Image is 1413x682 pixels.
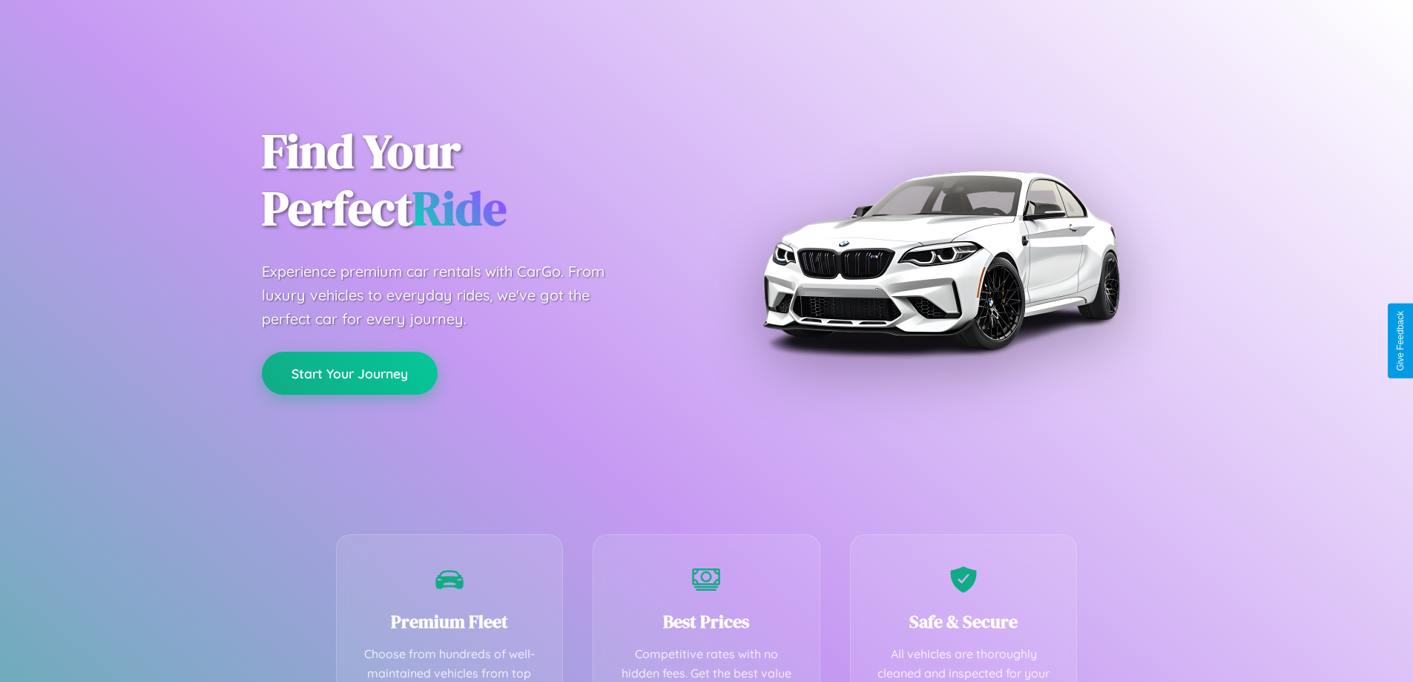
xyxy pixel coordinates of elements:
h3: Best Prices [616,609,797,634]
img: Premium BMW car rental vehicle [755,74,1126,445]
h1: Find Your Perfect [262,123,685,237]
h3: Safe & Secure [873,609,1055,634]
div: Give Feedback [1395,311,1406,371]
p: Experience premium car rentals with CarGo. From luxury vehicles to everyday rides, we've got the ... [262,260,633,331]
span: Ride [412,176,507,240]
button: Start Your Journey [262,352,438,395]
h3: Premium Fleet [359,609,541,634]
